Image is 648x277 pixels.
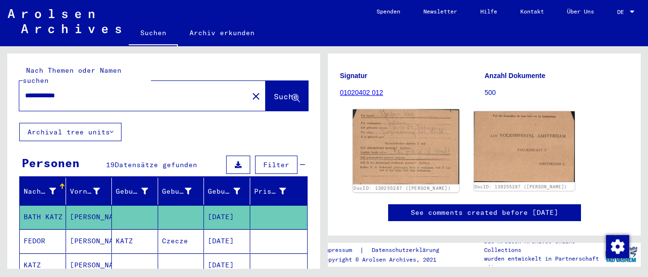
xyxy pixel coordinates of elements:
[606,235,629,258] img: Zustimmung ändern
[255,156,297,174] button: Filter
[204,229,250,253] mat-cell: [DATE]
[484,237,602,254] p: Die Arolsen Archives Online-Collections
[129,21,178,46] a: Suchen
[340,89,383,96] a: 01020402 012
[66,178,112,205] mat-header-cell: Vorname
[8,9,121,33] img: Arolsen_neg.svg
[254,186,286,197] div: Prisoner #
[116,184,160,199] div: Geburtsname
[115,160,197,169] span: Datensätze gefunden
[178,21,266,44] a: Archiv erkunden
[364,245,451,255] a: Datenschutzerklärung
[20,253,66,277] mat-cell: KATZ
[106,160,115,169] span: 19
[322,255,451,264] p: Copyright © Arolsen Archives, 2021
[24,184,68,199] div: Nachname
[204,205,250,229] mat-cell: [DATE]
[474,111,575,182] img: 002.jpg
[70,184,112,199] div: Vorname
[266,81,308,111] button: Suche
[322,245,360,255] a: Impressum
[162,186,192,197] div: Geburt‏
[112,178,158,205] mat-header-cell: Geburtsname
[158,229,204,253] mat-cell: Czecze
[263,160,289,169] span: Filter
[250,178,308,205] mat-header-cell: Prisoner #
[617,9,628,15] span: DE
[66,205,112,229] mat-cell: [PERSON_NAME]
[70,186,100,197] div: Vorname
[66,229,112,253] mat-cell: [PERSON_NAME]
[246,86,266,106] button: Clear
[20,205,66,229] mat-cell: BATH KATZ
[20,229,66,253] mat-cell: FEDOR
[112,229,158,253] mat-cell: KATZ
[274,92,298,101] span: Suche
[66,253,112,277] mat-cell: [PERSON_NAME]
[322,245,451,255] div: |
[606,235,629,258] div: Zustimmung ändern
[603,242,639,266] img: yv_logo.png
[250,91,262,102] mat-icon: close
[24,186,56,197] div: Nachname
[208,186,240,197] div: Geburtsdatum
[162,184,204,199] div: Geburt‏
[19,123,121,141] button: Archival tree units
[158,178,204,205] mat-header-cell: Geburt‏
[23,66,121,85] mat-label: Nach Themen oder Namen suchen
[485,72,545,79] b: Anzahl Dokumente
[353,109,459,184] img: 001.jpg
[254,184,298,199] div: Prisoner #
[208,184,252,199] div: Geburtsdatum
[340,72,367,79] b: Signatur
[20,178,66,205] mat-header-cell: Nachname
[116,186,148,197] div: Geburtsname
[411,208,558,218] a: See comments created before [DATE]
[484,254,602,272] p: wurden entwickelt in Partnerschaft mit
[204,178,250,205] mat-header-cell: Geburtsdatum
[353,185,451,191] a: DocID: 130255287 ([PERSON_NAME])
[204,253,250,277] mat-cell: [DATE]
[22,154,80,171] div: Personen
[485,88,629,98] p: 500
[474,184,567,189] a: DocID: 130255287 ([PERSON_NAME])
